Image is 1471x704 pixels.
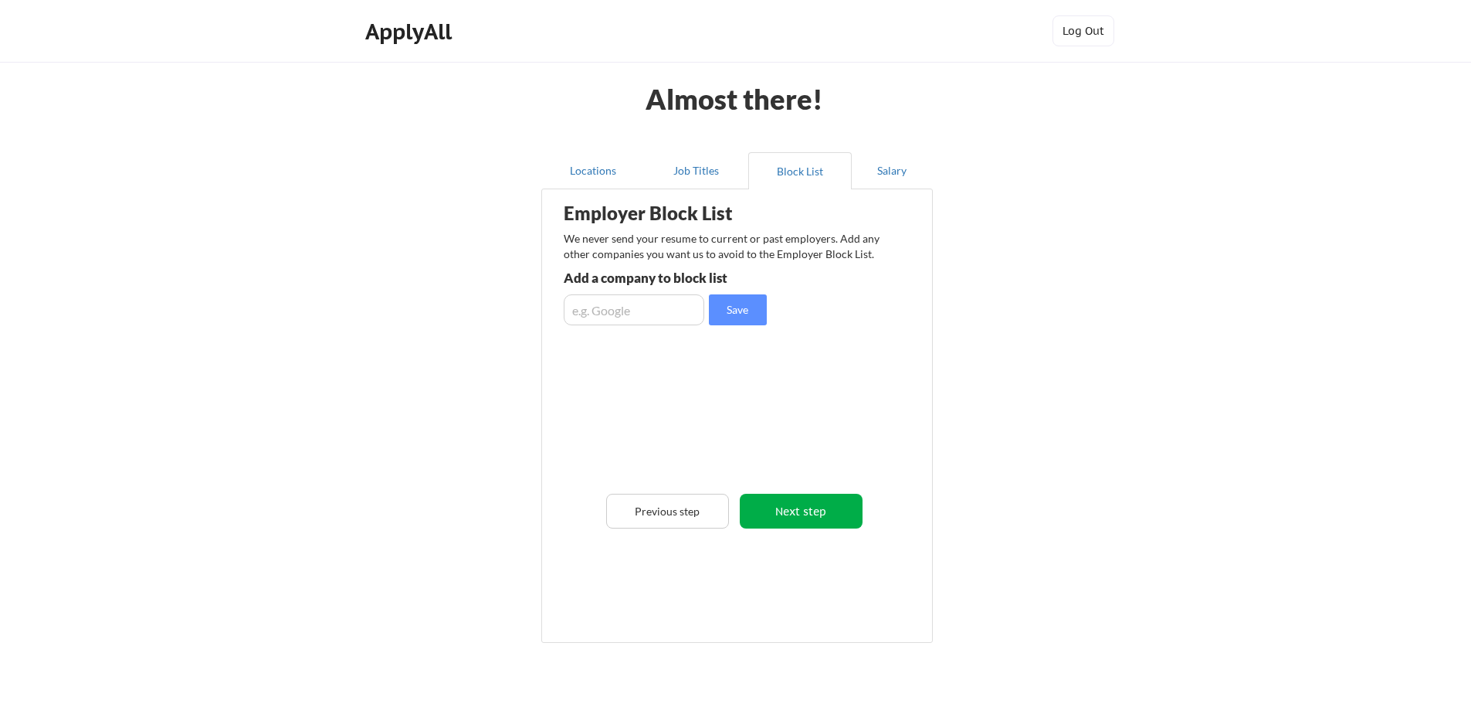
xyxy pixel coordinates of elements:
button: Locations [541,152,645,189]
div: Almost there! [627,85,842,113]
button: Previous step [606,494,729,529]
button: Salary [852,152,933,189]
div: Employer Block List [564,204,806,223]
button: Save [709,294,767,325]
div: We never send your resume to current or past employers. Add any other companies you want us to av... [564,231,889,261]
input: e.g. Google [564,294,704,325]
div: Add a company to block list [564,271,790,284]
div: ApplyAll [365,19,456,45]
button: Log Out [1052,15,1114,46]
button: Job Titles [645,152,748,189]
button: Next step [740,494,863,529]
button: Block List [748,152,852,189]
